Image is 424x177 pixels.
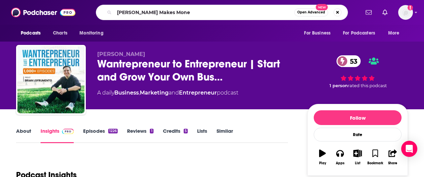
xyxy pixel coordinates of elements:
button: List [349,145,366,169]
a: Credits5 [163,128,188,143]
div: Bookmark [367,161,383,165]
img: Podchaser Pro [62,129,74,134]
div: 5 [184,129,188,133]
div: 53 1 personrated this podcast [307,51,408,93]
span: 1 person [329,83,348,88]
button: Play [314,145,331,169]
div: Rate [314,128,402,141]
span: New [316,4,328,10]
a: Reviews1 [127,128,153,143]
svg: Add a profile image [408,5,413,10]
div: Open Intercom Messenger [401,141,417,157]
div: Share [388,161,397,165]
a: Entrepreneur [179,90,217,96]
span: [PERSON_NAME] [97,51,145,57]
span: and [169,90,179,96]
button: open menu [299,27,339,40]
button: Open AdvancedNew [294,8,328,16]
img: User Profile [398,5,413,20]
a: 53 [337,55,361,67]
button: open menu [383,27,408,40]
a: Show notifications dropdown [380,7,390,18]
button: open menu [75,27,112,40]
span: More [388,28,400,38]
span: Logged in as KTMSseat4 [398,5,413,20]
a: Episodes1226 [83,128,118,143]
a: Lists [197,128,207,143]
div: Apps [336,161,345,165]
div: A daily podcast [97,89,238,97]
a: InsightsPodchaser Pro [41,128,74,143]
button: Share [384,145,402,169]
img: Wantrepreneur to Entrepreneur | Start and Grow Your Own Business [17,46,84,113]
button: Follow [314,110,402,125]
a: Marketing [140,90,169,96]
div: List [355,161,360,165]
span: 53 [343,55,361,67]
a: Charts [49,27,71,40]
img: Podchaser - Follow, Share and Rate Podcasts [11,6,75,19]
span: For Business [304,28,330,38]
button: open menu [16,27,49,40]
span: Open Advanced [297,11,325,14]
a: Show notifications dropdown [363,7,374,18]
div: Search podcasts, credits, & more... [96,5,348,20]
a: Similar [217,128,233,143]
div: 1 [150,129,153,133]
button: Show profile menu [398,5,413,20]
a: About [16,128,31,143]
input: Search podcasts, credits, & more... [114,7,294,18]
span: Monitoring [79,28,103,38]
button: Apps [331,145,349,169]
span: Podcasts [21,28,41,38]
span: For Podcasters [343,28,375,38]
div: 1226 [108,129,118,133]
span: rated this podcast [348,83,387,88]
button: Bookmark [366,145,384,169]
button: open menu [339,27,385,40]
div: Play [319,161,326,165]
span: , [139,90,140,96]
a: Business [114,90,139,96]
span: Charts [53,28,67,38]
